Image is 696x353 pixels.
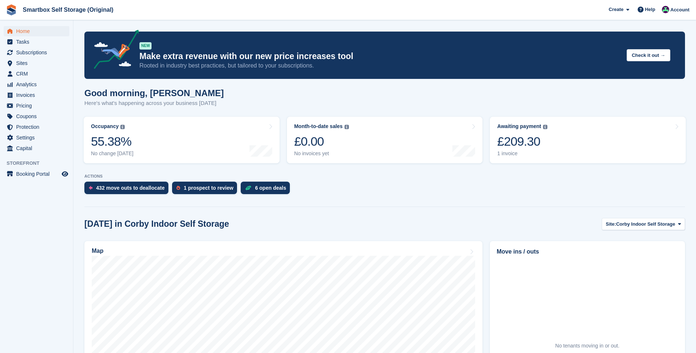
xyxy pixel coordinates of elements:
span: Pricing [16,101,60,111]
span: Account [670,6,689,14]
a: menu [4,111,69,121]
p: Here's what's happening across your business [DATE] [84,99,224,108]
a: 432 move outs to deallocate [84,182,172,198]
div: No invoices yet [294,150,349,157]
h2: [DATE] in Corby Indoor Self Storage [84,219,229,229]
img: stora-icon-8386f47178a22dfd0bd8f6a31ec36ba5ce8667c1dd55bd0f319d3a0aa187defe.svg [6,4,17,15]
img: icon-info-grey-7440780725fd019a000dd9b08b2336e03edf1995a4989e88bcd33f0948082b44.svg [120,125,125,129]
span: Protection [16,122,60,132]
a: 1 prospect to review [172,182,241,198]
h1: Good morning, [PERSON_NAME] [84,88,224,98]
div: 432 move outs to deallocate [96,185,165,191]
a: menu [4,58,69,68]
div: Occupancy [91,123,119,130]
div: £0.00 [294,134,349,149]
img: price-adjustments-announcement-icon-8257ccfd72463d97f412b2fc003d46551f7dbcb40ab6d574587a9cd5c0d94... [88,30,139,72]
a: menu [4,69,69,79]
div: 55.38% [91,134,134,149]
span: CRM [16,69,60,79]
img: prospect-51fa495bee0391a8d652442698ab0144808aea92771e9ea1ae160a38d050c398.svg [176,186,180,190]
span: Tasks [16,37,60,47]
button: Check it out → [627,49,670,61]
p: Make extra revenue with our new price increases tool [139,51,621,62]
div: 6 open deals [255,185,286,191]
div: 1 invoice [497,150,547,157]
img: icon-info-grey-7440780725fd019a000dd9b08b2336e03edf1995a4989e88bcd33f0948082b44.svg [543,125,547,129]
a: menu [4,47,69,58]
a: Preview store [61,170,69,178]
a: menu [4,169,69,179]
div: 1 prospect to review [184,185,233,191]
p: ACTIONS [84,174,685,179]
span: Coupons [16,111,60,121]
a: menu [4,122,69,132]
div: Month-to-date sales [294,123,343,130]
span: Home [16,26,60,36]
span: Settings [16,132,60,143]
button: Site: Corby Indoor Self Storage [602,218,685,230]
span: Booking Portal [16,169,60,179]
p: Rooted in industry best practices, but tailored to your subscriptions. [139,62,621,70]
h2: Map [92,248,103,254]
a: Awaiting payment £209.30 1 invoice [490,117,686,163]
span: Corby Indoor Self Storage [616,221,675,228]
a: 6 open deals [241,182,294,198]
a: menu [4,101,69,111]
a: menu [4,26,69,36]
a: Smartbox Self Storage (Original) [20,4,116,16]
span: Site: [606,221,616,228]
span: Analytics [16,79,60,90]
div: £209.30 [497,134,547,149]
div: Awaiting payment [497,123,541,130]
span: Create [609,6,623,13]
a: Occupancy 55.38% No change [DATE] [84,117,280,163]
div: NEW [139,42,152,50]
a: menu [4,79,69,90]
div: No tenants moving in or out. [555,342,619,350]
img: deal-1b604bf984904fb50ccaf53a9ad4b4a5d6e5aea283cecdc64d6e3604feb123c2.svg [245,185,251,190]
div: No change [DATE] [91,150,134,157]
span: Storefront [7,160,73,167]
a: menu [4,90,69,100]
span: Subscriptions [16,47,60,58]
img: icon-info-grey-7440780725fd019a000dd9b08b2336e03edf1995a4989e88bcd33f0948082b44.svg [345,125,349,129]
a: menu [4,37,69,47]
a: menu [4,143,69,153]
img: move_outs_to_deallocate_icon-f764333ba52eb49d3ac5e1228854f67142a1ed5810a6f6cc68b1a99e826820c5.svg [89,186,92,190]
img: Alex Selenitsas [662,6,669,13]
h2: Move ins / outs [497,247,678,256]
a: Month-to-date sales £0.00 No invoices yet [287,117,483,163]
a: menu [4,132,69,143]
span: Invoices [16,90,60,100]
span: Capital [16,143,60,153]
span: Help [645,6,655,13]
span: Sites [16,58,60,68]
